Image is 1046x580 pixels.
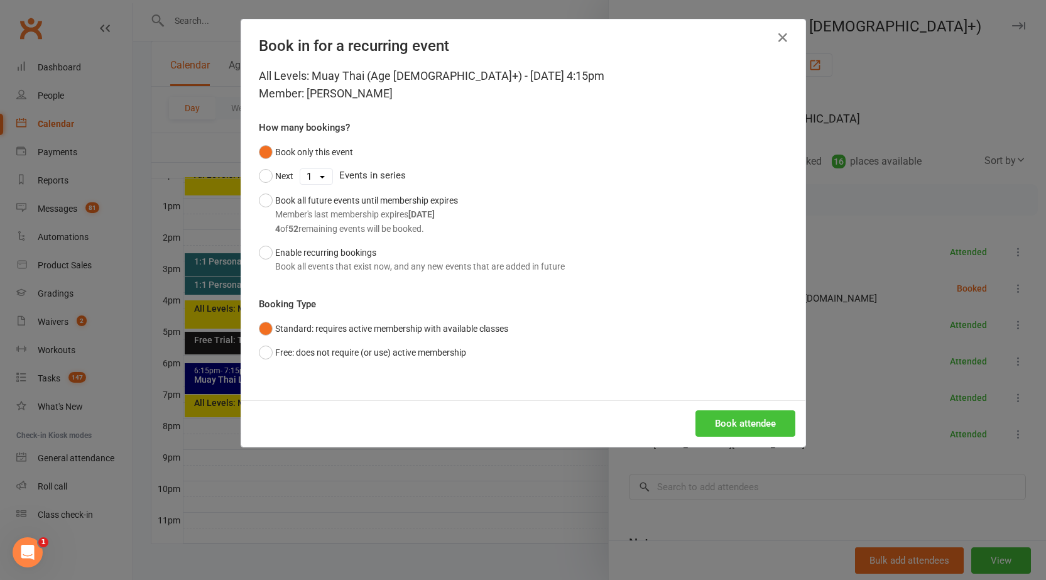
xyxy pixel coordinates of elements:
button: Free: does not require (or use) active membership [259,341,466,364]
div: of remaining events will be booked. [275,222,458,236]
label: How many bookings? [259,120,350,135]
div: Book all events that exist now, and any new events that are added in future [275,260,565,273]
span: 1 [38,537,48,547]
button: Standard: requires active membership with available classes [259,317,508,341]
button: Book attendee [695,410,795,437]
strong: 4 [275,224,280,234]
iframe: Intercom live chat [13,537,43,567]
div: Member's last membership expires [275,207,458,221]
button: Book only this event [259,140,353,164]
label: Booking Type [259,297,316,312]
strong: [DATE] [408,209,435,219]
h4: Book in for a recurring event [259,37,788,55]
button: Enable recurring bookingsBook all events that exist now, and any new events that are added in future [259,241,565,279]
div: Events in series [259,164,788,188]
strong: 52 [288,224,298,234]
div: All Levels: Muay Thai (Age [DEMOGRAPHIC_DATA]+) - [DATE] 4:15pm Member: [PERSON_NAME] [259,67,788,102]
div: Book all future events until membership expires [275,194,458,236]
button: Next [259,164,293,188]
button: Book all future events until membership expiresMember's last membership expires[DATE]4of52remaini... [259,189,458,241]
button: Close [773,28,793,48]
